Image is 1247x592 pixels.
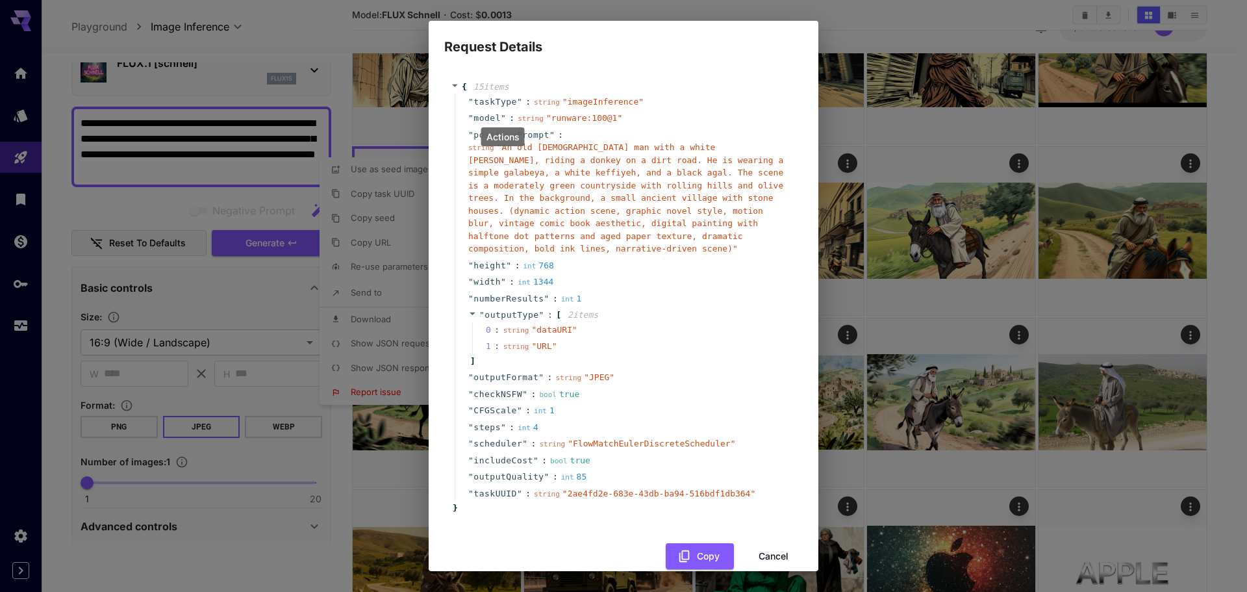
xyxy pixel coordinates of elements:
[518,278,531,287] span: int
[561,473,574,482] span: int
[558,129,563,142] span: :
[522,389,527,399] span: "
[468,389,473,399] span: "
[568,439,735,448] span: " FlowMatchEulerDiscreteScheduler "
[468,472,473,482] span: "
[468,144,494,152] span: string
[468,261,473,270] span: "
[531,325,577,335] span: " dataURI "
[468,113,473,123] span: "
[509,276,514,289] span: :
[534,407,547,415] span: int
[523,259,553,272] div: 768
[468,422,473,432] span: "
[473,259,506,272] span: height
[473,371,538,384] span: outputFormat
[473,129,549,142] span: positivePrompt
[553,292,558,305] span: :
[546,113,622,123] span: " runware:100@1 "
[550,457,568,465] span: bool
[544,294,549,303] span: "
[518,114,544,123] span: string
[473,454,533,467] span: includeCost
[523,262,536,270] span: int
[468,372,473,382] span: "
[568,310,598,320] span: 2 item s
[561,470,587,483] div: 85
[517,405,522,415] span: "
[473,421,501,434] span: steps
[518,276,553,289] div: 1344
[468,142,783,253] span: " An old [DEMOGRAPHIC_DATA] man with a white [PERSON_NAME], riding a donkey on a dirt road. He is...
[494,340,499,353] div: :
[462,81,467,94] span: {
[531,341,557,351] span: " URL "
[473,470,544,483] span: outputQuality
[468,294,473,303] span: "
[553,470,558,483] span: :
[468,130,473,140] span: "
[468,439,473,448] span: "
[468,97,473,107] span: "
[544,472,549,482] span: "
[473,404,517,417] span: CFGScale
[494,324,499,337] div: :
[501,113,506,123] span: "
[468,277,473,287] span: "
[561,295,574,303] span: int
[517,489,522,498] span: "
[525,487,531,500] span: :
[666,543,734,570] button: Copy
[548,309,553,322] span: :
[534,404,555,417] div: 1
[509,112,514,125] span: :
[506,261,511,270] span: "
[550,454,590,467] div: true
[562,97,644,107] span: " imageInference "
[549,130,555,140] span: "
[744,543,803,570] button: Cancel
[473,487,517,500] span: taskUUID
[539,440,565,448] span: string
[473,96,517,109] span: taskType
[481,127,525,146] div: Actions
[556,309,561,322] span: [
[473,292,544,305] span: numberResults
[518,421,538,434] div: 4
[515,259,520,272] span: :
[473,82,509,92] span: 15 item s
[538,372,544,382] span: "
[561,292,582,305] div: 1
[517,97,522,107] span: "
[555,374,581,382] span: string
[542,454,547,467] span: :
[486,324,503,337] span: 0
[479,310,485,320] span: "
[485,310,538,320] span: outputType
[473,276,501,289] span: width
[503,326,529,335] span: string
[468,355,475,368] span: ]
[539,388,579,401] div: true
[539,391,557,399] span: bool
[534,98,560,107] span: string
[468,456,473,465] span: "
[473,112,501,125] span: model
[509,421,514,434] span: :
[501,277,506,287] span: "
[531,437,536,450] span: :
[451,502,458,515] span: }
[429,21,818,57] h2: Request Details
[473,388,522,401] span: checkNSFW
[525,96,531,109] span: :
[562,489,755,498] span: " 2ae4fd2e-683e-43db-ba94-516bdf1db364 "
[548,371,553,384] span: :
[522,439,527,448] span: "
[531,388,536,401] span: :
[486,340,503,353] span: 1
[468,489,473,498] span: "
[501,422,506,432] span: "
[584,372,614,382] span: " JPEG "
[468,405,473,415] span: "
[503,342,529,351] span: string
